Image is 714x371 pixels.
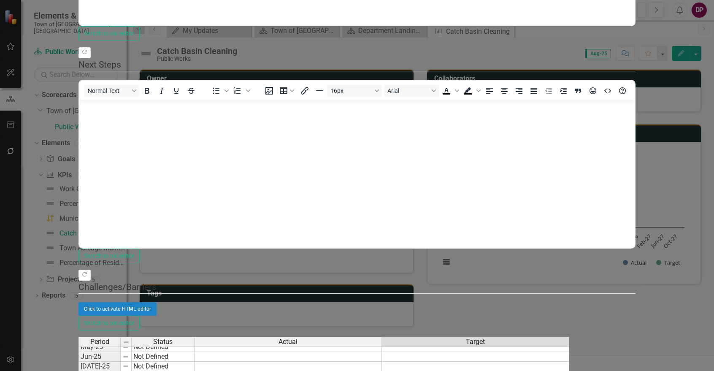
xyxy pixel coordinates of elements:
[327,85,382,97] button: Font size 16px
[78,316,140,330] button: Switch to old editor
[78,302,157,316] button: Click to activate HTML editor
[482,85,497,97] button: Align left
[78,26,140,41] button: Switch to old editor
[88,87,129,94] span: Normal Text
[90,338,109,346] span: Period
[277,85,297,97] button: Table
[78,281,636,294] legend: Challenges/Barriers
[184,85,198,97] button: Strikethrough
[262,85,276,97] button: Insert image
[439,85,460,97] div: Text color Black
[512,85,526,97] button: Align right
[312,85,327,97] button: Horizontal line
[279,338,297,346] span: Actual
[84,85,139,97] button: Block Normal Text
[556,85,571,97] button: Increase indent
[297,85,312,97] button: Insert/edit link
[230,85,252,97] div: Numbered list
[330,87,372,94] span: 16px
[541,85,556,97] button: Decrease indent
[209,85,230,97] div: Bullet list
[123,339,130,346] img: 8DAGhfEEPCf229AAAAAElFTkSuQmCC
[78,249,140,263] button: Switch to old editor
[387,87,429,94] span: Arial
[132,352,195,362] td: Not Defined
[122,353,129,360] img: 8DAGhfEEPCf229AAAAAElFTkSuQmCC
[122,363,129,370] img: 8DAGhfEEPCf229AAAAAElFTkSuQmCC
[78,58,636,71] legend: Next Steps
[615,85,630,97] button: Help
[600,85,615,97] button: HTML Editor
[153,338,173,346] span: Status
[497,85,511,97] button: Align center
[78,352,121,362] td: Jun-25
[140,85,154,97] button: Bold
[461,85,482,97] div: Background color Black
[154,85,169,97] button: Italic
[169,85,184,97] button: Underline
[466,338,485,346] span: Target
[384,85,439,97] button: Font Arial
[527,85,541,97] button: Justify
[79,100,635,248] iframe: Rich Text Area
[571,85,585,97] button: Blockquote
[586,85,600,97] button: Emojis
